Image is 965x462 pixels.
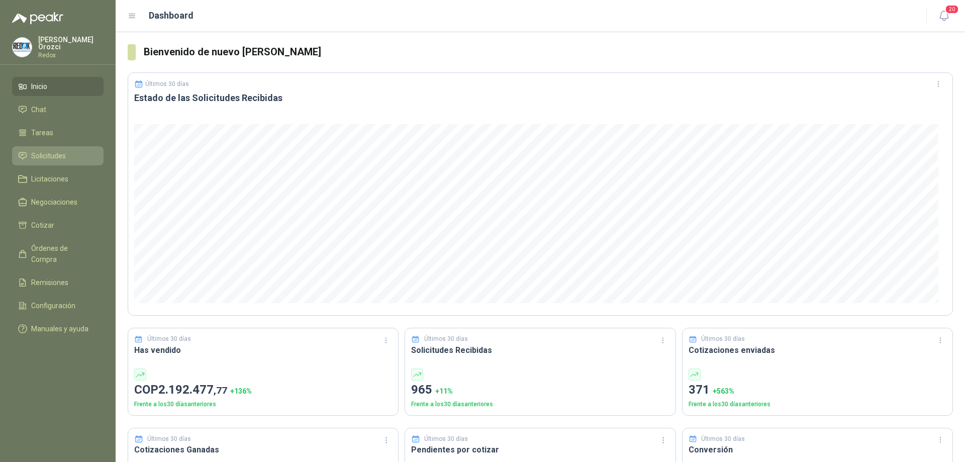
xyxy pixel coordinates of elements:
[13,38,32,57] img: Company Logo
[31,104,46,115] span: Chat
[12,77,104,96] a: Inicio
[31,173,68,184] span: Licitaciones
[12,123,104,142] a: Tareas
[713,387,734,395] span: + 563 %
[701,434,745,444] p: Últimos 30 días
[435,387,453,395] span: + 11 %
[31,243,94,265] span: Órdenes de Compra
[424,434,468,444] p: Últimos 30 días
[945,5,959,14] span: 20
[424,334,468,344] p: Últimos 30 días
[12,296,104,315] a: Configuración
[230,387,252,395] span: + 136 %
[134,92,946,104] h3: Estado de las Solicitudes Recibidas
[134,443,392,456] h3: Cotizaciones Ganadas
[134,400,392,409] p: Frente a los 30 días anteriores
[411,400,669,409] p: Frente a los 30 días anteriores
[689,443,946,456] h3: Conversión
[214,385,227,396] span: ,77
[31,277,68,288] span: Remisiones
[12,273,104,292] a: Remisiones
[12,193,104,212] a: Negociaciones
[411,443,669,456] h3: Pendientes por cotizar
[149,9,194,23] h1: Dashboard
[12,216,104,235] a: Cotizar
[31,81,47,92] span: Inicio
[689,400,946,409] p: Frente a los 30 días anteriores
[38,52,104,58] p: Redox
[147,334,191,344] p: Últimos 30 días
[31,150,66,161] span: Solicitudes
[144,44,953,60] h3: Bienvenido de nuevo [PERSON_NAME]
[158,383,227,397] span: 2.192.477
[31,220,54,231] span: Cotizar
[38,36,104,50] p: [PERSON_NAME] Orozci
[12,146,104,165] a: Solicitudes
[31,127,53,138] span: Tareas
[31,300,75,311] span: Configuración
[12,100,104,119] a: Chat
[31,197,77,208] span: Negociaciones
[134,381,392,400] p: COP
[411,381,669,400] p: 965
[134,344,392,356] h3: Has vendido
[689,344,946,356] h3: Cotizaciones enviadas
[935,7,953,25] button: 20
[145,80,189,87] p: Últimos 30 días
[411,344,669,356] h3: Solicitudes Recibidas
[12,319,104,338] a: Manuales y ayuda
[689,381,946,400] p: 371
[12,12,63,24] img: Logo peakr
[31,323,88,334] span: Manuales y ayuda
[701,334,745,344] p: Últimos 30 días
[12,239,104,269] a: Órdenes de Compra
[12,169,104,189] a: Licitaciones
[147,434,191,444] p: Últimos 30 días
